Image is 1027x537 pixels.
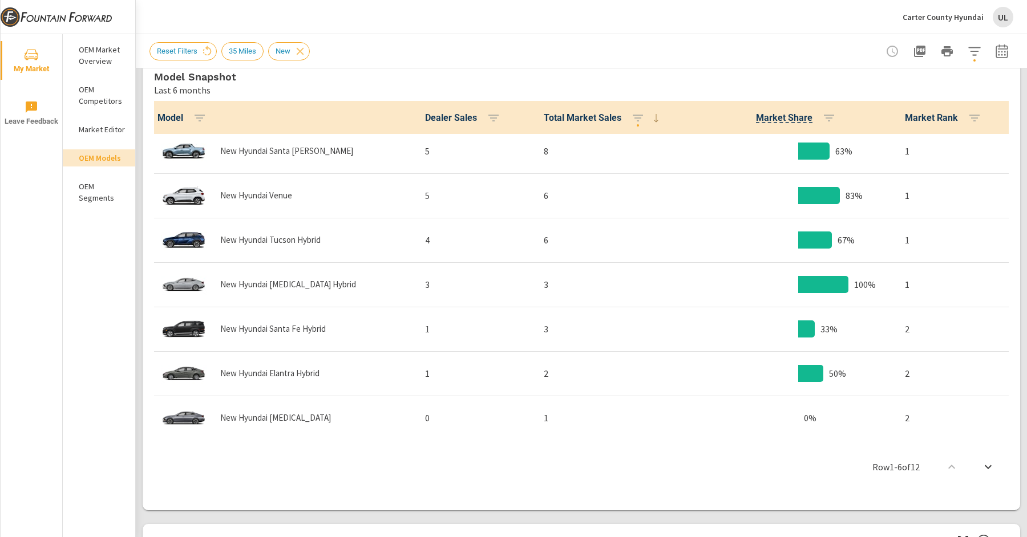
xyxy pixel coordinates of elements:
p: OEM Competitors [79,84,126,107]
p: New Hyundai Tucson Hybrid [220,235,321,245]
button: Apply Filters [963,40,986,63]
p: 67% [838,233,855,247]
div: Market Editor [63,121,135,138]
span: Leave Feedback [4,100,59,128]
p: 6 [544,189,692,202]
p: New Hyundai Elantra Hybrid [220,368,320,379]
p: 1 [425,322,525,336]
p: 1 [425,367,525,380]
span: Model Sales / Total Market Sales. [Market = within dealer PMA (or 60 miles if no PMA is defined) ... [756,111,812,125]
p: 1 [905,278,1006,291]
img: glamour [161,134,207,168]
p: 83% [846,189,863,202]
button: Select Date Range [990,40,1013,63]
div: Reset Filters [149,42,217,60]
p: OEM Market Overview [79,44,126,67]
p: New Hyundai Santa Fe Hybrid [220,324,326,334]
div: OEM Market Overview [63,41,135,70]
h5: Model Snapshot [154,71,236,83]
div: OEM Segments [63,178,135,206]
p: 3 [544,278,692,291]
p: 6 [544,233,692,247]
div: nav menu [1,34,62,139]
p: 1 [905,144,1006,158]
span: My Market [4,48,59,76]
p: 4 [425,233,525,247]
p: 1 [905,233,1006,247]
p: 100% [854,278,876,291]
p: 2 [544,367,692,380]
p: 3 [544,322,692,336]
p: New Hyundai Venue [220,190,292,201]
span: Model [157,111,211,125]
p: 1 [905,189,1006,202]
div: OEM Models [63,149,135,166]
p: 0% [804,411,816,425]
p: 33% [820,322,838,336]
span: Market Rank [905,111,986,125]
span: New [269,47,297,55]
img: glamour [161,267,207,302]
img: glamour [161,312,207,346]
p: OEM Segments [79,181,126,204]
p: OEM Models [79,152,126,164]
span: Reset Filters [150,47,204,55]
img: glamour [161,223,207,257]
p: 2 [905,367,1006,380]
p: Row 1 - 6 of 12 [872,460,920,474]
span: Dealer Sales [425,111,505,125]
p: New Hyundai [MEDICAL_DATA] [220,413,331,423]
button: Print Report [936,40,959,63]
p: 50% [829,367,846,380]
img: glamour [161,178,207,213]
p: New Hyundai [MEDICAL_DATA] Hybrid [220,279,356,290]
p: 2 [905,411,1006,425]
span: Total Market Sales [544,111,663,125]
button: scroll to bottom [975,453,1002,481]
p: 0 [425,411,525,425]
span: 35 Miles [222,47,263,55]
div: New [268,42,310,60]
p: 2 [905,322,1006,336]
p: Market Editor [79,124,126,135]
p: 5 [425,189,525,202]
p: 5 [425,144,525,158]
p: 1 [544,411,692,425]
div: UL [993,7,1013,27]
p: 8 [544,144,692,158]
span: Market Share [756,111,840,125]
div: OEM Competitors [63,81,135,109]
p: 3 [425,278,525,291]
img: glamour [161,401,207,435]
img: glamour [161,356,207,390]
button: "Export Report to PDF" [908,40,931,63]
p: 63% [835,144,852,158]
p: Last 6 months [154,83,211,97]
p: New Hyundai Santa [PERSON_NAME] [220,146,353,156]
p: Carter County Hyundai [903,12,984,22]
